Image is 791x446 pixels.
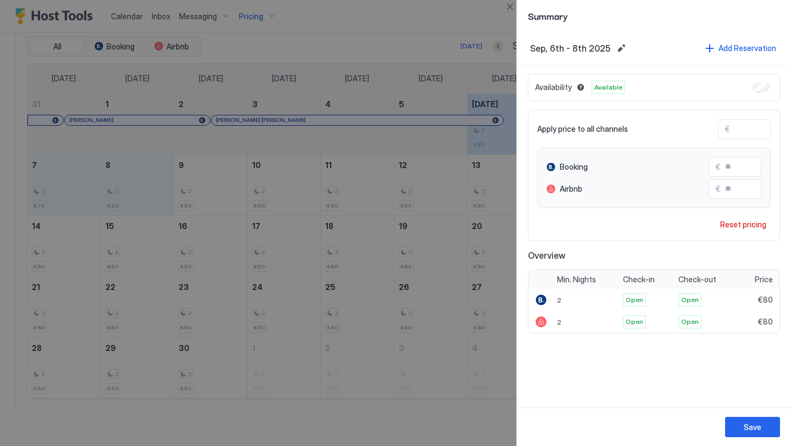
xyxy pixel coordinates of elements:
button: Save [725,417,780,437]
span: € [716,184,721,194]
span: Availability [535,82,572,92]
span: Open [681,295,699,305]
span: Booking [560,162,588,172]
span: 2 [557,296,561,304]
span: Check-out [678,275,716,285]
span: Available [594,82,622,92]
button: Add Reservation [704,41,778,55]
span: Sep, 6th - 8th 2025 [530,43,610,54]
span: €80 [758,317,773,327]
span: Open [626,317,643,327]
button: Edit date range [615,42,628,55]
button: Reset pricing [716,217,771,232]
iframe: Intercom live chat [11,409,37,435]
span: Min. Nights [557,275,596,285]
span: € [716,162,721,172]
span: Summary [528,9,780,23]
span: Open [681,317,699,327]
span: Apply price to all channels [537,124,628,134]
span: €80 [758,295,773,305]
span: € [725,124,730,134]
div: Reset pricing [720,219,766,230]
span: Overview [528,250,780,261]
div: Add Reservation [718,42,776,54]
div: Save [744,421,761,433]
span: Open [626,295,643,305]
span: 2 [557,318,561,326]
span: Airbnb [560,184,582,194]
span: Check-in [623,275,655,285]
button: Blocked dates override all pricing rules and remain unavailable until manually unblocked [574,81,587,94]
span: Price [755,275,773,285]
